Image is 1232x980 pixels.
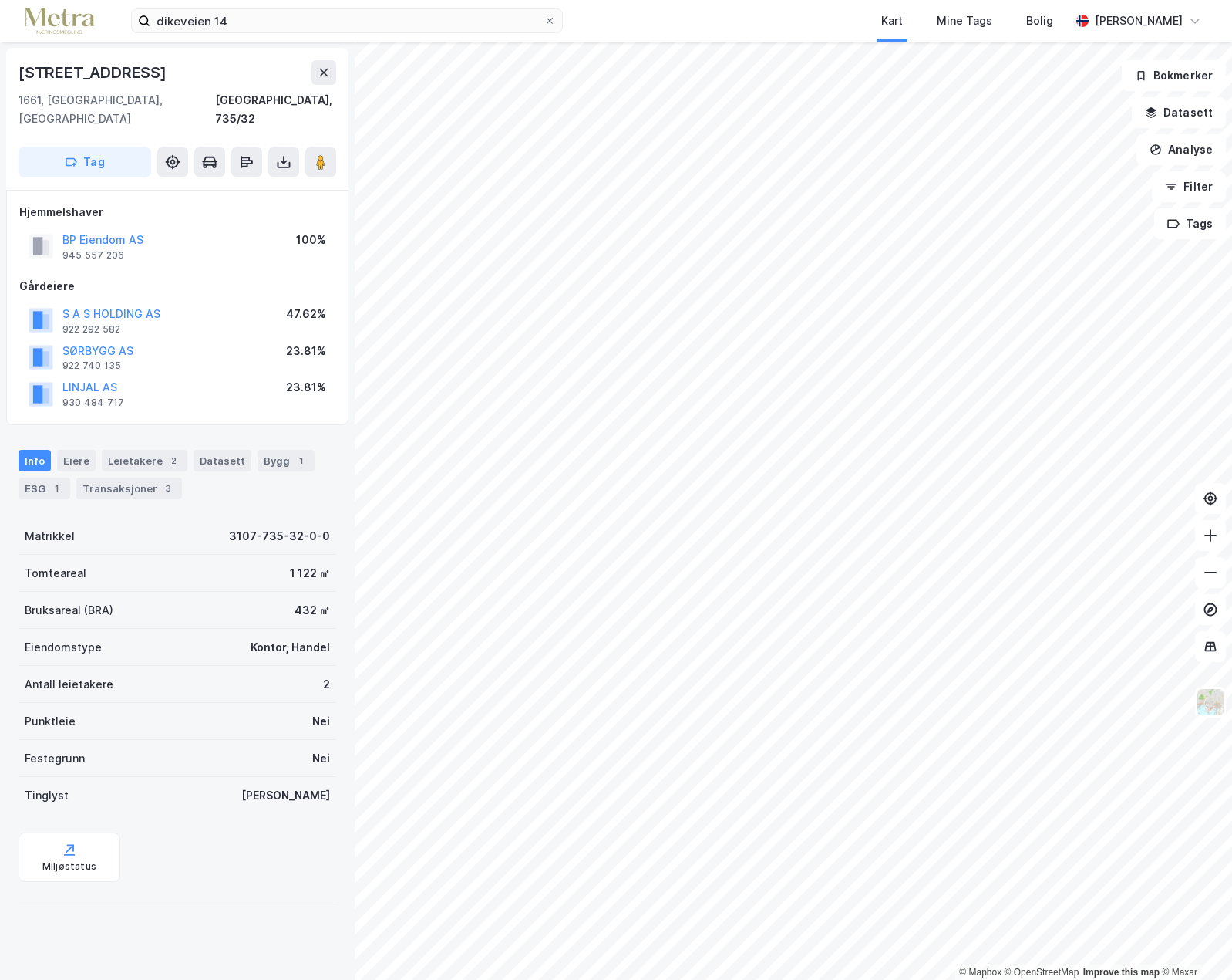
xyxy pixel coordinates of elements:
[312,712,330,731] div: Nei
[881,12,903,30] div: Kart
[1083,967,1160,978] a: Improve this map
[286,305,326,323] div: 47.62%
[290,564,330,583] div: 1 122 ㎡
[229,527,330,546] div: 3107-735-32-0-0
[25,601,113,620] div: Bruksareal (BRA)
[959,967,1001,978] a: Mapbox
[102,450,187,471] div: Leietakere
[286,378,326,397] div: 23.81%
[25,786,69,805] div: Tinglyst
[25,675,113,694] div: Antall leietakere
[1026,12,1053,30] div: Bolig
[194,450,251,471] div: Datasett
[1196,688,1225,717] img: Z
[1155,906,1232,980] iframe: Chat Widget
[62,323,120,336] div: 922 292 582
[19,91,215,128] div: 1661, [GEOGRAPHIC_DATA], [GEOGRAPHIC_DATA]
[25,8,94,35] img: metra-logo.256734c3b2bbffee19d4.png
[19,147,151,177] button: Tag
[25,527,75,546] div: Matrikkel
[25,638,102,657] div: Eiendomstype
[1095,12,1183,30] div: [PERSON_NAME]
[19,203,335,221] div: Hjemmelshaver
[25,564,86,583] div: Tomteareal
[937,12,992,30] div: Mine Tags
[251,638,330,657] div: Kontor, Handel
[62,360,121,372] div: 922 740 135
[25,749,85,768] div: Festegrunn
[160,481,176,496] div: 3
[19,478,70,499] div: ESG
[19,277,335,296] div: Gårdeiere
[25,712,76,731] div: Punktleie
[295,601,330,620] div: 432 ㎡
[1136,134,1226,165] button: Analyse
[1122,60,1226,91] button: Bokmerker
[57,450,96,471] div: Eiere
[62,249,124,262] div: 945 557 206
[241,786,330,805] div: [PERSON_NAME]
[19,60,170,85] div: [STREET_ADDRESS]
[1152,171,1226,202] button: Filter
[62,397,124,409] div: 930 484 717
[166,453,181,468] div: 2
[76,478,182,499] div: Transaksjoner
[258,450,315,471] div: Bygg
[1155,906,1232,980] div: Kontrollprogram for chat
[296,231,326,249] div: 100%
[1154,208,1226,239] button: Tags
[1132,97,1226,128] button: Datasett
[42,860,96,873] div: Miljøstatus
[49,481,64,496] div: 1
[293,453,308,468] div: 1
[19,450,51,471] div: Info
[150,9,544,32] input: Søk på adresse, matrikkel, gårdeiere, leietakere eller personer
[215,91,336,128] div: [GEOGRAPHIC_DATA], 735/32
[286,342,326,360] div: 23.81%
[312,749,330,768] div: Nei
[1005,967,1079,978] a: OpenStreetMap
[323,675,330,694] div: 2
